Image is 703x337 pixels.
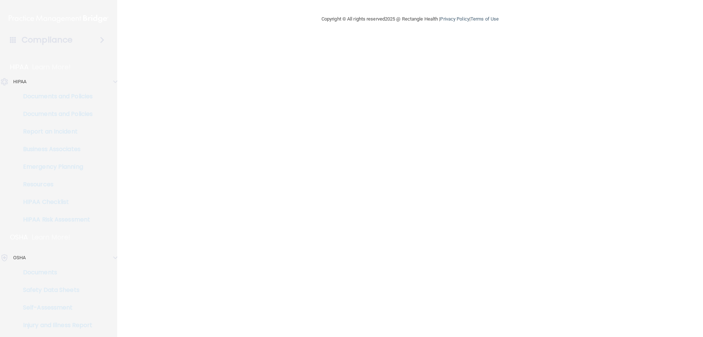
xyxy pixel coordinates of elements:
p: Self-Assessment [5,304,105,311]
p: OSHA [10,233,28,242]
p: Learn More! [32,63,71,72]
p: Business Associates [5,146,105,153]
p: Documents and Policies [5,93,105,100]
p: OSHA [13,253,26,262]
p: HIPAA [13,77,27,86]
a: Terms of Use [470,16,499,22]
p: Learn More! [32,233,71,242]
p: HIPAA Checklist [5,198,105,206]
p: HIPAA Risk Assessment [5,216,105,223]
p: Safety Data Sheets [5,286,105,294]
p: Report an Incident [5,128,105,135]
p: Emergency Planning [5,163,105,171]
p: HIPAA [10,63,29,72]
h4: Compliance [22,35,72,45]
img: PMB logo [9,11,108,26]
div: Copyright © All rights reserved 2025 @ Rectangle Health | | [276,7,544,31]
a: Privacy Policy [440,16,469,22]
p: Injury and Illness Report [5,322,105,329]
p: Resources [5,181,105,188]
p: Documents and Policies [5,110,105,118]
p: Documents [5,269,105,276]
